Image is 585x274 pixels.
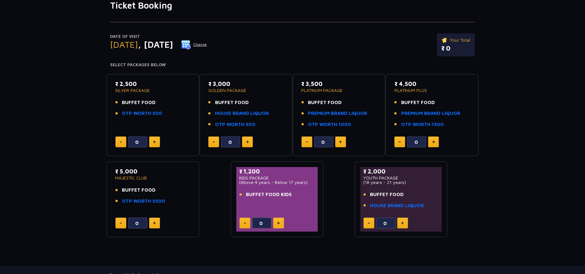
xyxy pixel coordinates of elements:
a: HOUSE BRAND LIQUOR [215,110,269,117]
p: ₹ 3,500 [302,80,377,88]
p: MAJESTIC CLUB [115,176,191,180]
img: plus [339,140,342,144]
p: KIDS PACKAGE [240,176,315,180]
p: GOLDEN PACKAGE [208,88,284,93]
a: PREMIUM BRAND LIQUOR [401,110,460,117]
span: , [DATE] [138,39,173,50]
a: OTP WORTH 1000 [308,121,352,128]
span: BUFFET FOOD [122,186,156,194]
p: ₹ 0 [442,44,470,53]
span: BUFFET FOOD [215,99,249,106]
span: [DATE] [110,39,138,50]
img: minus [368,223,370,224]
p: SILVER PACKAGE [115,88,191,93]
img: plus [153,221,156,225]
p: ₹ 2,500 [115,80,191,88]
p: (18 years - 21 years) [364,180,439,185]
p: (Above 4 years - Below 17 years) [240,180,315,185]
a: PREMIUM BRAND LIQUOR [308,110,367,117]
a: OTP WORTH 5500 [122,198,165,205]
a: OTP WORTH 500 [122,110,163,117]
p: ₹ 5,000 [115,167,191,176]
p: PLATINUM PLUS [394,88,470,93]
p: Your Total [442,37,470,44]
img: plus [432,140,435,144]
img: ticket [442,37,448,44]
p: Date of Visit [110,33,207,40]
img: minus [244,223,246,224]
a: OTP WORTH 500 [215,121,255,128]
img: plus [277,221,280,225]
p: ₹ 4,500 [394,80,470,88]
p: ₹ 1,200 [240,167,315,176]
a: OTP WORTH 1500 [401,121,444,128]
span: BUFFET FOOD [308,99,342,106]
img: plus [401,221,404,225]
span: BUFFET FOOD [401,99,435,106]
img: minus [120,223,122,224]
p: ₹ 3,000 [208,80,284,88]
h4: Select Packages Below [110,62,475,67]
span: BUFFET FOOD KIDS [246,191,292,198]
p: YOUTH PACKAGE [364,176,439,180]
img: plus [246,140,249,144]
p: ₹ 2,000 [364,167,439,176]
button: Change [181,39,207,50]
img: plus [153,140,156,144]
p: PLATINUM PACKAGE [302,88,377,93]
a: HOUSE BRAND LIQUOR [370,202,424,209]
span: BUFFET FOOD [122,99,156,106]
span: BUFFET FOOD [370,191,404,198]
